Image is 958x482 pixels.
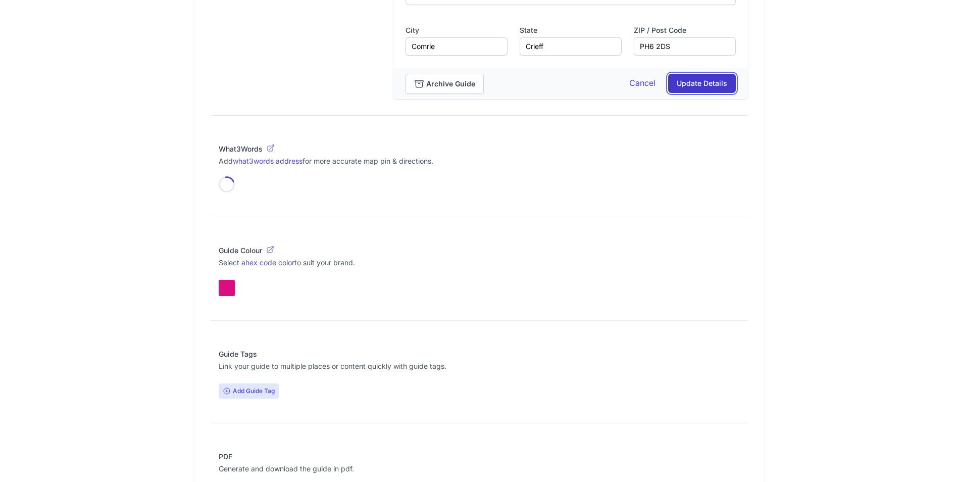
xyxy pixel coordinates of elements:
[219,464,740,474] p: Generate and download the guide in pdf.
[219,144,740,154] legend: What3Words
[219,349,740,359] legend: Guide Tags
[520,25,622,35] label: State
[219,246,740,256] legend: Guide Colour
[219,361,740,371] p: Link your guide to multiple places or content quickly with guide tags.
[668,74,736,93] button: Update Details
[406,37,508,56] input: Glasgow
[219,452,740,462] legend: PDF
[426,74,475,94] span: Archive Guide
[634,25,736,35] label: ZIP / Post code
[406,74,484,94] a: Archive Guide
[245,258,294,267] a: hex code color
[219,280,235,296] button: toggle color picker dialog
[629,78,656,88] a: Cancel
[219,383,279,399] span: Add Guide Tag
[233,157,302,165] a: what3words address
[634,37,736,56] input: IV1 1AF
[406,25,508,35] label: City
[520,37,622,56] input: Highlands
[219,156,740,166] p: Add for more accurate map pin & directions.
[219,258,740,268] p: Select a to suit your brand.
